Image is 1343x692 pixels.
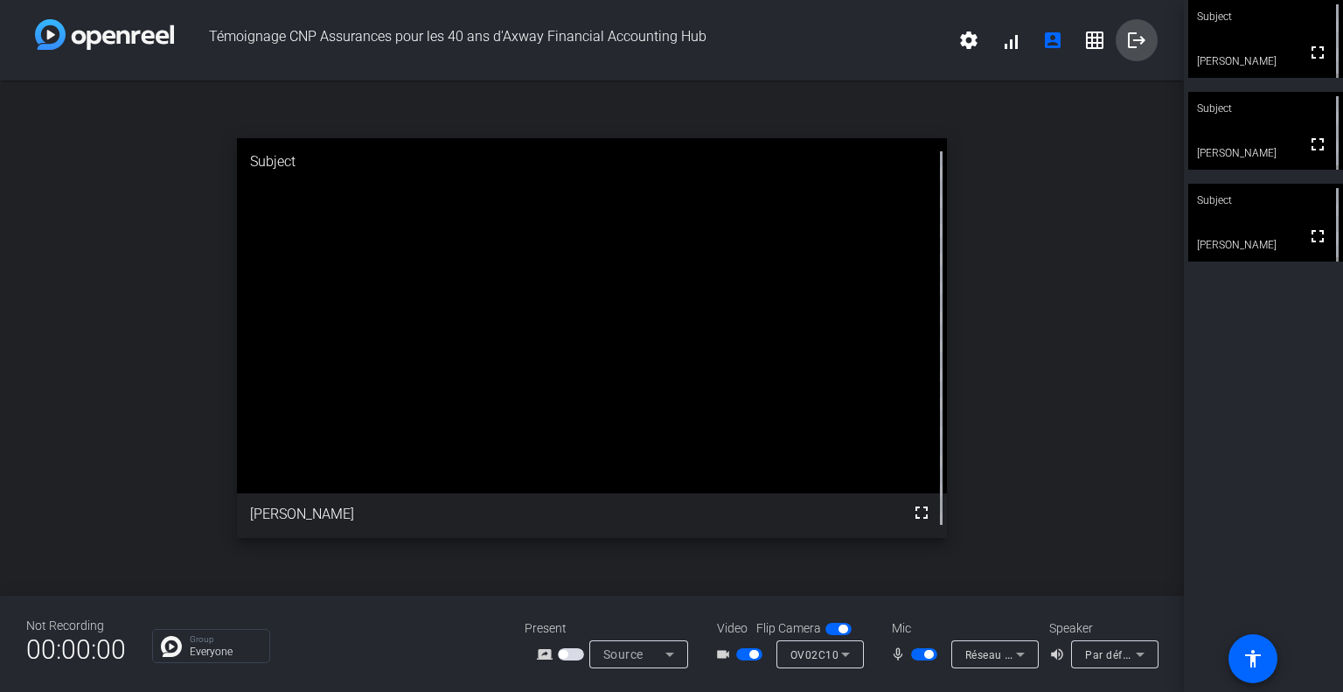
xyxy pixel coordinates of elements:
span: Réseau de microphones (Realtek(R) Audio) [965,647,1183,661]
span: OV02C10 [790,649,839,661]
span: 00:00:00 [26,628,126,671]
button: signal_cellular_alt [990,19,1032,61]
mat-icon: accessibility [1242,648,1263,669]
mat-icon: mic_none [890,644,911,665]
mat-icon: videocam_outline [715,644,736,665]
mat-icon: logout [1126,30,1147,51]
mat-icon: settings [958,30,979,51]
mat-icon: fullscreen [1307,134,1328,155]
mat-icon: grid_on [1084,30,1105,51]
div: Present [525,619,699,638]
div: Mic [874,619,1049,638]
div: Speaker [1049,619,1154,638]
mat-icon: fullscreen [911,502,932,523]
span: Par défaut - Haut-parleur (Realtek(R) Audio) [1085,647,1309,661]
p: Everyone [190,647,261,657]
img: white-gradient.svg [35,19,174,50]
span: Video [717,619,748,638]
p: Group [190,635,261,644]
div: Subject [1188,184,1343,217]
mat-icon: screen_share_outline [537,644,558,665]
div: Not Recording [26,617,126,635]
span: Source [603,647,644,661]
img: Chat Icon [161,636,182,657]
span: Témoignage CNP Assurances pour les 40 ans d'Axway Financial Accounting Hub [174,19,948,61]
mat-icon: fullscreen [1307,42,1328,63]
div: Subject [237,138,947,185]
mat-icon: account_box [1042,30,1063,51]
span: Flip Camera [756,619,821,638]
mat-icon: volume_up [1049,644,1070,665]
div: Subject [1188,92,1343,125]
mat-icon: fullscreen [1307,226,1328,247]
